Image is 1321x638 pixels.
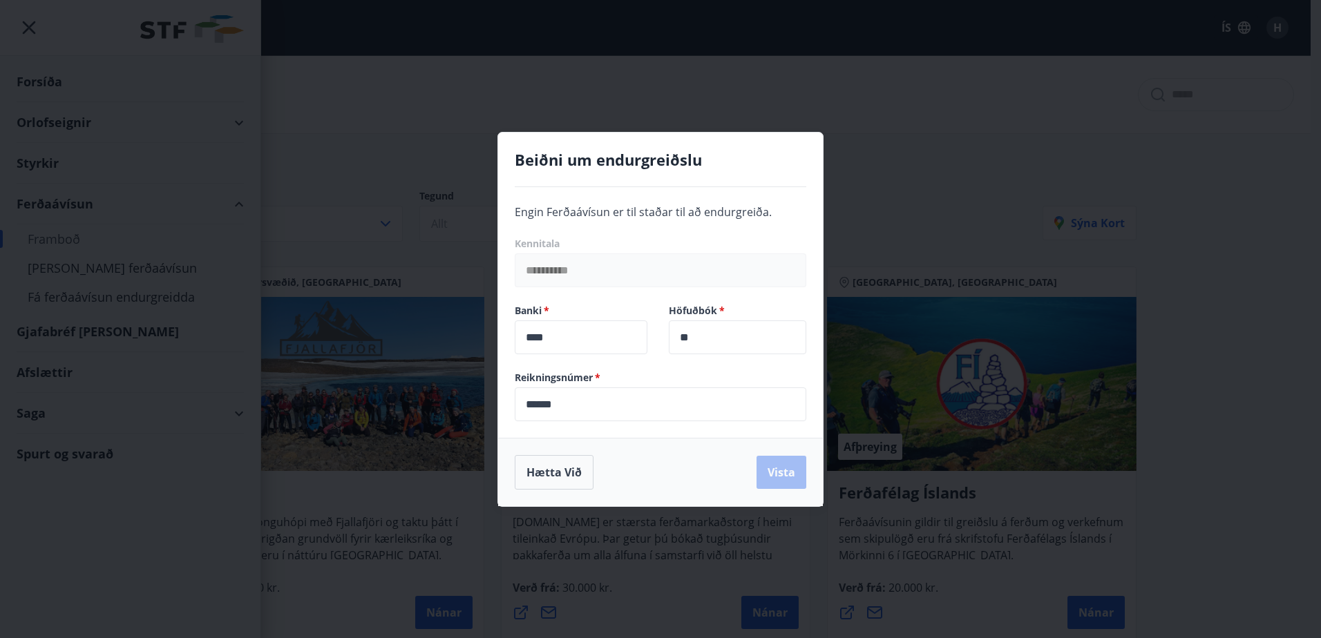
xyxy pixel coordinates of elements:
[515,149,806,170] h4: Beiðni um endurgreiðslu
[515,371,806,385] label: Reikningsnúmer
[515,237,806,251] label: Kennitala
[515,455,593,490] button: Hætta við
[669,304,806,318] label: Höfuðbók
[515,204,772,220] span: Engin Ferðaávísun er til staðar til að endurgreiða.
[515,304,652,318] label: Banki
